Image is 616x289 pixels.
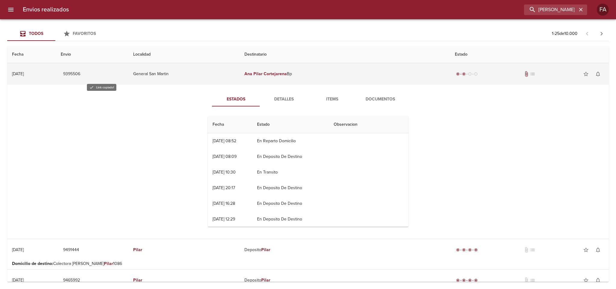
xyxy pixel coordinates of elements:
[208,116,253,133] th: Fecha
[213,201,235,206] div: [DATE] 16:28
[240,46,450,63] th: Destinatario
[252,149,329,164] td: En Deposito De Destino
[583,71,589,77] span: star_border
[213,217,235,222] div: [DATE] 12:29
[213,185,235,190] div: [DATE] 20:17
[252,211,329,227] td: En Deposito De Destino
[12,261,604,267] p: Colectora [PERSON_NAME] 1086
[523,71,529,77] span: Tiene documentos adjuntos
[468,278,472,282] span: radio_button_checked
[61,69,83,80] button: 9395506
[329,116,409,133] th: Observacion
[23,5,69,14] h6: Envios realizados
[474,72,478,76] span: radio_button_unchecked
[7,26,103,41] div: Tabs Envios
[595,277,601,283] span: notifications_none
[133,278,142,283] em: Pilar
[128,63,240,85] td: General San Martin
[529,71,535,77] span: No tiene pedido asociado
[261,278,270,283] em: Pilar
[456,72,460,76] span: radio_button_checked
[253,71,262,76] em: Pilar
[529,277,535,283] span: No tiene pedido asociado
[552,31,578,37] p: 1 - 25 de 10.000
[523,277,529,283] span: No tiene documentos adjuntos
[252,133,329,149] td: En Reparto Domicilio
[252,116,329,133] th: Estado
[524,5,577,15] input: buscar
[264,71,287,76] em: Cortejarena
[594,26,609,41] span: Pagina siguiente
[597,4,609,16] div: Abrir información de usuario
[456,248,460,252] span: radio_button_checked
[455,277,479,283] div: Entregado
[133,247,142,252] em: Pilar
[580,274,592,286] button: Agregar a favoritos
[592,68,604,80] button: Activar notificaciones
[455,247,479,253] div: Entregado
[360,96,401,103] span: Documentos
[61,275,82,286] button: 9465992
[580,68,592,80] button: Agregar a favoritos
[583,247,589,253] span: star_border
[595,247,601,253] span: notifications_none
[474,278,478,282] span: radio_button_checked
[523,247,529,253] span: No tiene documentos adjuntos
[456,278,460,282] span: radio_button_checked
[529,247,535,253] span: No tiene pedido asociado
[462,278,466,282] span: radio_button_checked
[213,154,237,159] div: [DATE] 08:09
[462,72,466,76] span: radio_button_checked
[240,63,450,85] td: Bp
[592,274,604,286] button: Activar notificaciones
[12,71,24,76] div: [DATE]
[61,244,81,256] button: 9491444
[240,239,450,261] td: Deposito
[213,138,236,143] div: [DATE] 08:52
[12,278,24,283] div: [DATE]
[63,70,80,78] span: 9395506
[592,244,604,256] button: Activar notificaciones
[468,248,472,252] span: radio_button_checked
[7,46,56,63] th: Fecha
[212,92,404,106] div: Tabs detalle de guia
[216,96,256,103] span: Estados
[580,30,594,36] span: Pagina anterior
[63,246,79,254] span: 9491444
[4,2,18,17] button: menu
[474,248,478,252] span: radio_button_checked
[595,71,601,77] span: notifications_none
[450,46,609,63] th: Estado
[128,46,240,63] th: Localidad
[462,248,466,252] span: radio_button_checked
[29,31,43,36] span: Todos
[244,71,252,76] em: Ana
[580,244,592,256] button: Agregar a favoritos
[583,277,589,283] span: star_border
[104,261,113,266] em: Pilar
[455,71,479,77] div: Despachado
[12,261,53,266] b: Domicilio de destino :
[597,4,609,16] div: FA
[261,247,270,252] em: Pilar
[73,31,96,36] span: Favoritos
[312,96,353,103] span: Items
[252,164,329,180] td: En Transito
[468,72,472,76] span: radio_button_unchecked
[12,247,24,252] div: [DATE]
[56,46,128,63] th: Envio
[252,196,329,211] td: En Deposito De Destino
[252,180,329,196] td: En Deposito De Destino
[264,96,305,103] span: Detalles
[213,170,236,175] div: [DATE] 10:30
[63,277,80,284] span: 9465992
